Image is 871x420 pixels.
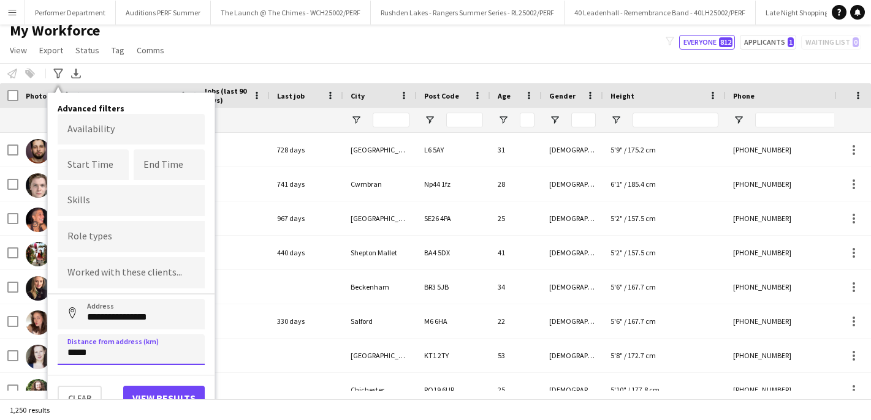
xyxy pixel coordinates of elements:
[26,208,50,232] img: Aazar Sayyah-Sina
[351,91,365,100] span: City
[679,35,735,50] button: Everyone812
[58,386,102,410] button: Clear
[490,304,542,338] div: 22
[373,113,409,127] input: City Filter Input
[75,45,99,56] span: Status
[277,91,305,100] span: Last job
[603,304,726,338] div: 5'6" / 167.7 cm
[343,304,417,338] div: Salford
[26,276,50,301] img: Abby Wain
[137,45,164,56] span: Comms
[542,167,603,201] div: [DEMOGRAPHIC_DATA]
[123,386,205,410] button: View results
[196,339,270,372] div: 0
[542,201,603,235] div: [DEMOGRAPHIC_DATA]
[542,304,603,338] div: [DEMOGRAPHIC_DATA]
[490,270,542,304] div: 34
[788,37,794,47] span: 1
[112,45,124,56] span: Tag
[270,133,343,167] div: 728 days
[270,236,343,269] div: 440 days
[446,113,483,127] input: Post Code Filter Input
[270,201,343,235] div: 967 days
[719,37,732,47] span: 812
[520,113,534,127] input: Age Filter Input
[542,236,603,269] div: [DEMOGRAPHIC_DATA]
[549,114,560,126] button: Open Filter Menu
[343,133,417,167] div: [GEOGRAPHIC_DATA]
[417,236,490,269] div: BA4 5DX
[371,1,565,24] button: Rushden Lakes - Rangers Summer Series - RL25002/PERF
[196,373,270,407] div: 0
[424,114,435,126] button: Open Filter Menu
[571,113,596,127] input: Gender Filter Input
[39,45,63,56] span: Export
[542,339,603,372] div: [DEMOGRAPHIC_DATA]
[10,45,27,56] span: View
[10,21,100,40] span: My Workforce
[490,201,542,235] div: 25
[26,310,50,335] img: Abi Swingler
[51,66,66,81] app-action-btn: Advanced filters
[196,133,270,167] div: 0
[116,1,211,24] button: Auditions PERF Summer
[69,66,83,81] app-action-btn: Export XLSX
[610,91,634,100] span: Height
[196,236,270,269] div: 0
[58,103,205,114] h4: Advanced filters
[87,91,121,100] span: Full Name
[549,91,576,100] span: Gender
[417,133,490,167] div: L6 5AY
[633,113,718,127] input: Height Filter Input
[351,114,362,126] button: Open Filter Menu
[498,114,509,126] button: Open Filter Menu
[733,114,744,126] button: Open Filter Menu
[67,231,195,242] input: Type to search role types...
[490,133,542,167] div: 31
[490,339,542,372] div: 53
[603,339,726,372] div: 5'8" / 172.7 cm
[603,236,726,269] div: 5'2" / 157.5 cm
[26,139,50,163] img: Aaron Kehoe
[107,42,129,58] a: Tag
[498,91,511,100] span: Age
[26,345,50,369] img: Abigail Rhodes
[733,91,755,100] span: Phone
[343,167,417,201] div: Cwmbran
[196,167,270,201] div: 0
[343,373,417,407] div: Chichester
[603,133,726,167] div: 5'9" / 175.2 cm
[26,173,50,198] img: Aaron May
[196,270,270,304] div: 0
[542,373,603,407] div: [DEMOGRAPHIC_DATA]
[67,268,195,279] input: Type to search clients...
[132,42,169,58] a: Comms
[603,167,726,201] div: 6'1" / 185.4 cm
[270,304,343,338] div: 330 days
[424,91,459,100] span: Post Code
[196,304,270,338] div: 0
[26,242,50,266] img: Abby Forknall
[565,1,756,24] button: 40 Leadenhall - Remembrance Band - 40LH25002/PERF
[417,167,490,201] div: Np44 1fz
[417,373,490,407] div: PO19 6UR
[610,114,622,126] button: Open Filter Menu
[25,1,116,24] button: Performer Department
[343,270,417,304] div: Beckenham
[490,167,542,201] div: 28
[542,270,603,304] div: [DEMOGRAPHIC_DATA]
[67,195,195,206] input: Type to search skills...
[603,373,726,407] div: 5'10" / 177.8 cm
[34,42,68,58] a: Export
[211,1,371,24] button: The Launch @ The Chimes - WCH25002/PERF
[26,379,50,403] img: Adam Lovell
[740,35,796,50] button: Applicants1
[196,201,270,235] div: 0
[343,339,417,372] div: [GEOGRAPHIC_DATA]
[490,236,542,269] div: 41
[343,201,417,235] div: [GEOGRAPHIC_DATA]
[270,167,343,201] div: 741 days
[542,133,603,167] div: [DEMOGRAPHIC_DATA]
[417,270,490,304] div: BR3 5JB
[343,236,417,269] div: Shepton Mallet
